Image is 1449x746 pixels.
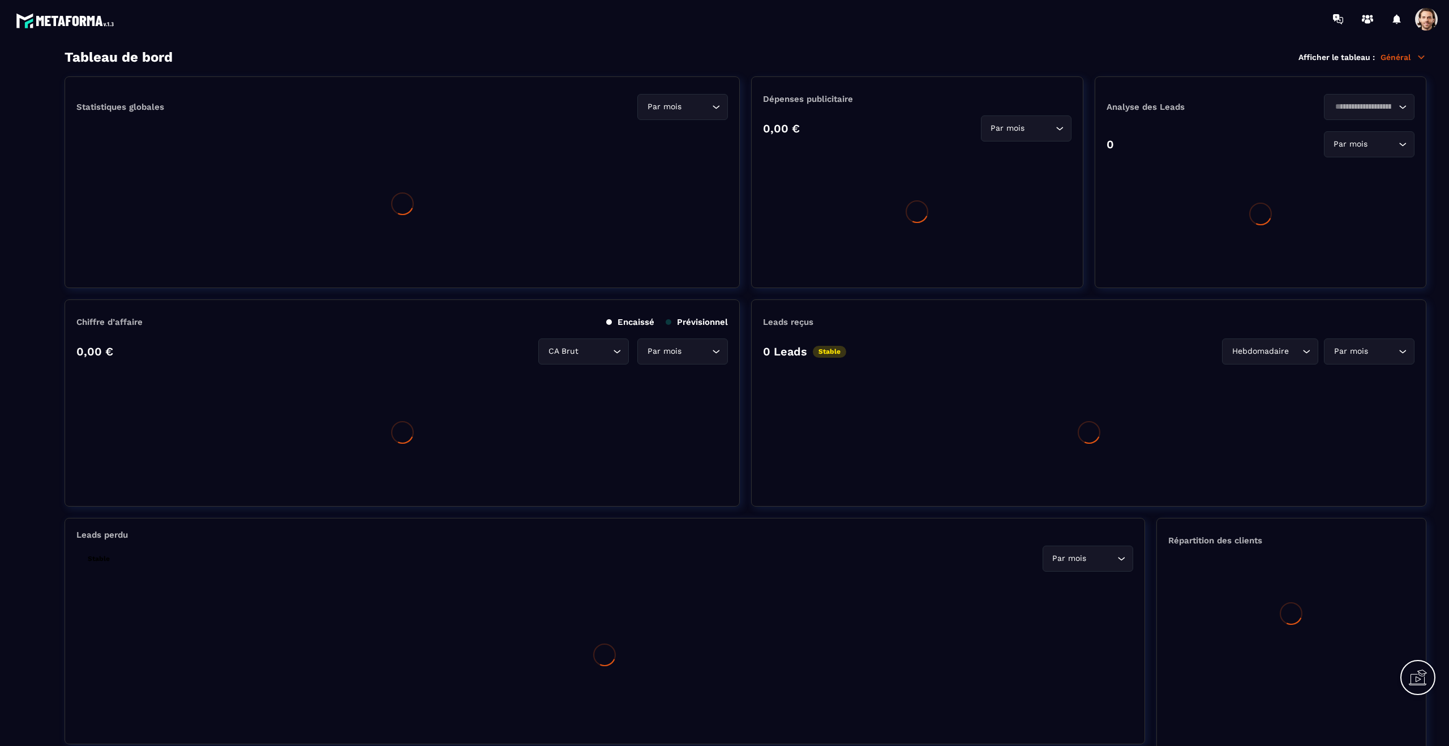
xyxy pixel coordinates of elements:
p: 0,00 € [76,345,113,358]
span: Par mois [1331,138,1370,151]
h3: Tableau de bord [65,49,173,65]
div: Search for option [637,94,728,120]
p: 0 [1107,138,1114,151]
div: Search for option [1324,131,1414,157]
p: Afficher le tableau : [1298,53,1375,62]
input: Search for option [1027,122,1053,135]
p: Leads perdu [76,530,128,540]
p: Statistiques globales [76,102,164,112]
input: Search for option [1331,101,1396,113]
p: 0,00 € [763,122,800,135]
div: Search for option [1324,338,1414,365]
input: Search for option [1370,345,1396,358]
div: Search for option [538,338,629,365]
input: Search for option [684,101,709,113]
span: Par mois [645,345,684,358]
span: Par mois [1050,552,1089,565]
input: Search for option [581,345,610,358]
div: Search for option [1043,546,1133,572]
p: Prévisionnel [666,317,728,327]
p: Dépenses publicitaire [763,94,1071,104]
p: Analyse des Leads [1107,102,1261,112]
p: Général [1381,52,1426,62]
div: Search for option [1222,338,1318,365]
p: Encaissé [606,317,654,327]
p: 0 Leads [763,345,807,358]
span: Par mois [988,122,1027,135]
img: logo [16,10,118,31]
p: Répartition des clients [1168,535,1414,546]
input: Search for option [1370,138,1396,151]
span: CA Brut [546,345,581,358]
p: Chiffre d’affaire [76,317,143,327]
p: Leads reçus [763,317,813,327]
span: Par mois [645,101,684,113]
input: Search for option [684,345,709,358]
div: Search for option [637,338,728,365]
span: Hebdomadaire [1229,345,1291,358]
input: Search for option [1089,552,1114,565]
span: Par mois [1331,345,1370,358]
input: Search for option [1291,345,1300,358]
div: Search for option [1324,94,1414,120]
p: Stable [82,553,115,565]
p: Stable [813,346,846,358]
div: Search for option [981,115,1071,142]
